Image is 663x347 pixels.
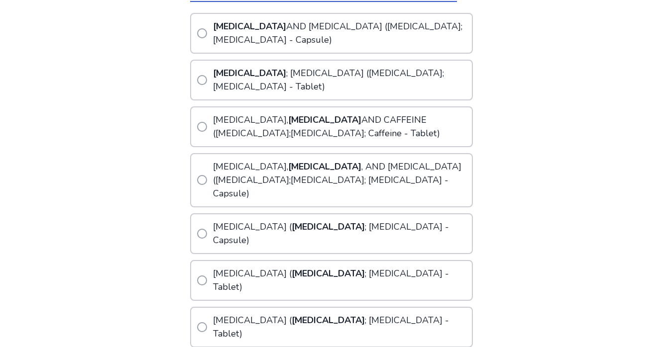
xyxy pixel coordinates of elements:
[213,20,286,32] b: [MEDICAL_DATA]
[211,261,472,300] p: [MEDICAL_DATA] ( ; [MEDICAL_DATA] - Tablet)
[292,267,365,279] b: [MEDICAL_DATA]
[211,14,472,53] p: AND [MEDICAL_DATA] ( [MEDICAL_DATA] ; [MEDICAL_DATA] - Capsule)
[288,114,361,126] b: [MEDICAL_DATA]
[211,308,472,347] p: [MEDICAL_DATA] ( ; [MEDICAL_DATA] - Tablet)
[211,107,472,146] p: [MEDICAL_DATA], AND CAFFEINE ([MEDICAL_DATA]; [MEDICAL_DATA] ; Caffeine - Tablet)
[292,221,365,233] b: [MEDICAL_DATA]
[213,67,286,79] b: [MEDICAL_DATA]
[211,154,472,206] p: [MEDICAL_DATA], , AND [MEDICAL_DATA] ([MEDICAL_DATA]; [MEDICAL_DATA] ; [MEDICAL_DATA] - Capsule)
[288,161,361,173] b: [MEDICAL_DATA]
[292,314,365,326] b: [MEDICAL_DATA]
[211,214,472,253] p: [MEDICAL_DATA] ( ; [MEDICAL_DATA] - Capsule)
[211,61,472,99] p: ; [MEDICAL_DATA] ( [MEDICAL_DATA] ;[MEDICAL_DATA] - Tablet)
